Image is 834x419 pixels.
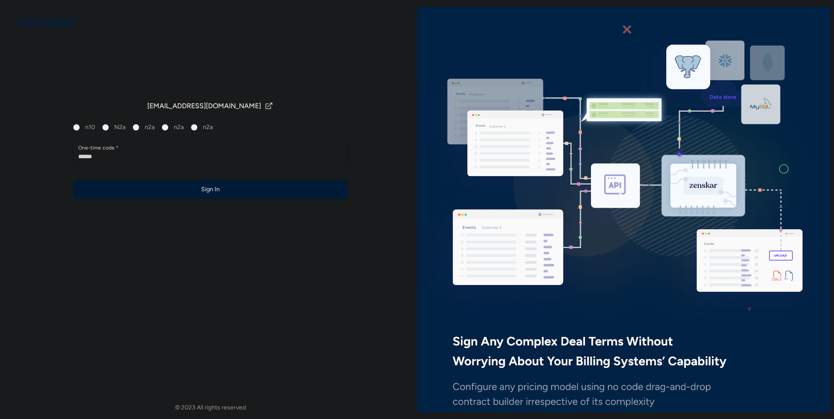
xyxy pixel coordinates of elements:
label: One-time code * [78,144,342,151]
button: Sign In [73,180,347,199]
label: N2a [114,123,126,131]
footer: © 2023 All rights reserved [3,403,417,412]
label: n10 [85,123,95,131]
label: n2a [203,123,213,131]
label: n2a [174,123,184,131]
label: n2a [145,123,155,131]
span: [EMAIL_ADDRESS][DOMAIN_NAME] [147,101,261,111]
img: 1OGAJ2xQqyY4LXKgY66KYq0eOWRCkrZdAb3gUhuVAqdWPZE9SRJmCz+oDMSn4zDLXe31Ii730ItAGKgCKgCCgCikA4Av8PJUP... [17,14,78,27]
